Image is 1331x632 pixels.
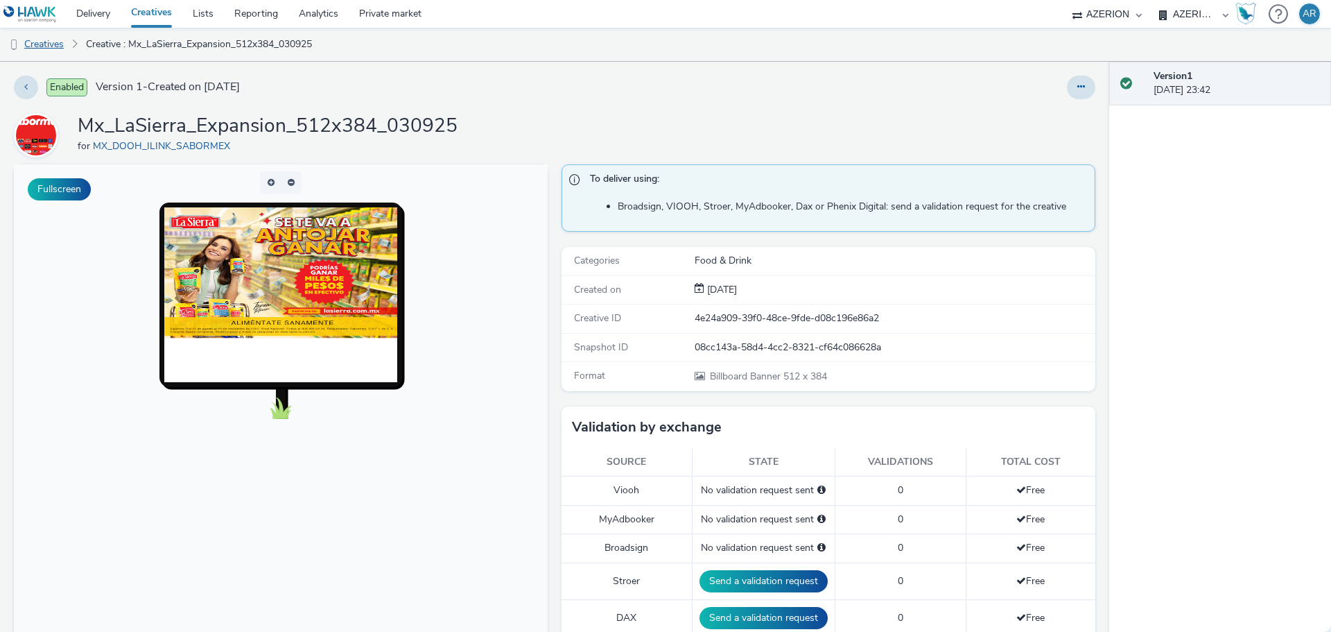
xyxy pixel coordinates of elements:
span: Version 1 - Created on [DATE] [96,79,240,95]
td: Stroer [562,563,692,599]
div: No validation request sent [699,513,828,527]
div: Please select a deal below and click on Send to send a validation request to MyAdbooker. [817,513,826,527]
span: Enabled [46,78,87,96]
img: undefined Logo [3,6,57,23]
span: 0 [898,513,903,526]
span: 0 [898,541,903,554]
button: Fullscreen [28,178,91,200]
span: Snapshot ID [574,341,628,354]
a: Creative : Mx_LaSierra_Expansion_512x384_030925 [79,28,319,61]
span: Free [1016,574,1045,588]
div: No validation request sent [699,484,828,497]
th: Total cost [966,448,1095,477]
span: 0 [898,574,903,588]
img: dooh [7,38,21,52]
img: Advertisement preview [150,43,383,173]
span: 0 [898,484,903,497]
a: Hawk Academy [1235,3,1262,25]
div: AR [1303,3,1316,24]
div: Food & Drink [695,254,1094,268]
span: Billboard Banner [710,370,783,383]
th: Validations [835,448,966,477]
td: Broadsign [562,534,692,563]
button: Send a validation request [699,570,828,592]
div: Creation 03 September 2025, 23:42 [704,283,737,297]
button: Send a validation request [699,607,828,629]
span: Format [574,369,605,382]
h1: Mx_LaSierra_Expansion_512x384_030925 [78,113,458,139]
span: Free [1016,513,1045,526]
h3: Validation by exchange [572,417,722,438]
a: MX_DOOH_ILINK_SABORMEX [93,139,236,153]
strong: Version 1 [1154,69,1192,83]
span: To deliver using: [590,172,1081,190]
span: Creative ID [574,311,621,325]
span: Categories [574,254,620,267]
span: [DATE] [704,283,737,296]
span: Created on [574,283,621,296]
th: State [692,448,835,477]
div: [DATE] 23:42 [1154,69,1320,98]
img: MX_DOOH_ILINK_SABORMEX [16,115,56,155]
th: Source [562,448,692,477]
span: Free [1016,484,1045,497]
div: 08cc143a-58d4-4cc2-8321-cf64c086628a [695,341,1094,355]
span: 512 x 384 [708,370,827,383]
img: Hawk Academy [1235,3,1256,25]
td: MyAdbooker [562,505,692,533]
td: Viooh [562,477,692,505]
div: Please select a deal below and click on Send to send a validation request to Broadsign. [817,541,826,555]
div: No validation request sent [699,541,828,555]
li: Broadsign, VIOOH, Stroer, MyAdbooker, Dax or Phenix Digital: send a validation request for the cr... [618,200,1088,214]
div: 4e24a909-39f0-48ce-9fde-d08c196e86a2 [695,311,1094,325]
span: Free [1016,541,1045,554]
div: Please select a deal below and click on Send to send a validation request to Viooh. [817,484,826,497]
a: MX_DOOH_ILINK_SABORMEX [14,128,64,142]
span: Free [1016,611,1045,624]
span: 0 [898,611,903,624]
span: for [78,139,93,153]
